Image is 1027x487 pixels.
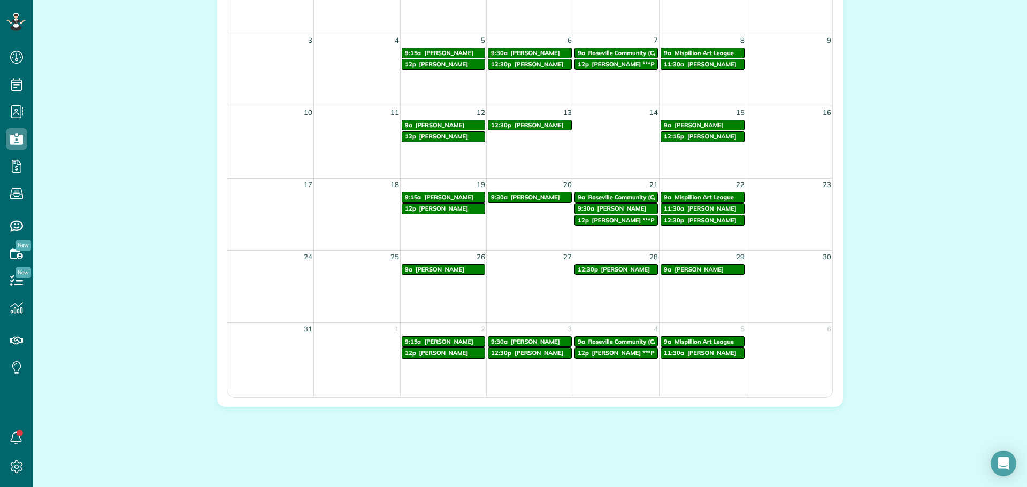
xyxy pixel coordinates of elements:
[661,264,745,275] a: 9a [PERSON_NAME]
[419,60,468,68] span: [PERSON_NAME]
[405,133,416,140] span: 12p
[574,336,658,347] a: 9a Roseville Community (C/[PERSON_NAME] & [PERSON_NAME])
[664,133,684,140] span: 12:15p
[402,336,486,347] a: 9:15a [PERSON_NAME]
[578,60,589,68] span: 12p
[562,251,573,263] span: 27
[991,451,1016,476] div: Open Intercom Messenger
[491,194,508,201] span: 9:30a
[664,49,671,57] span: 9a
[588,338,763,345] span: Roseville Community (C/[PERSON_NAME] & [PERSON_NAME])
[416,121,465,129] span: [PERSON_NAME]
[574,192,658,203] a: 9a Roseville Community (C/[PERSON_NAME] & [PERSON_NAME])
[675,49,734,57] span: Mispillion Art League
[491,121,511,129] span: 12:30p
[566,34,573,47] span: 6
[574,347,658,358] a: 12p [PERSON_NAME] ***PLEASE HAVE DOGS AWAY***
[653,323,659,335] span: 4
[307,34,313,47] span: 3
[515,349,564,357] span: [PERSON_NAME]
[687,133,737,140] span: [PERSON_NAME]
[402,120,486,130] a: 9a [PERSON_NAME]
[303,106,313,119] span: 10
[476,251,486,263] span: 26
[511,49,560,57] span: [PERSON_NAME]
[739,323,746,335] span: 5
[424,194,473,201] span: [PERSON_NAME]
[488,192,572,203] a: 9:30a [PERSON_NAME]
[687,349,737,357] span: [PERSON_NAME]
[405,266,412,273] span: 9a
[578,49,585,57] span: 9a
[822,106,832,119] span: 16
[735,179,746,191] span: 22
[661,336,745,347] a: 9a Mispillion Art League
[480,34,486,47] span: 5
[588,194,763,201] span: Roseville Community (C/[PERSON_NAME] & [PERSON_NAME])
[405,194,421,201] span: 9:15a
[648,106,659,119] span: 14
[488,336,572,347] a: 9:30a [PERSON_NAME]
[648,251,659,263] span: 28
[661,215,745,226] a: 12:30p [PERSON_NAME]
[405,338,421,345] span: 9:15a
[402,347,486,358] a: 12p [PERSON_NAME]
[562,179,573,191] span: 20
[389,106,400,119] span: 11
[491,60,511,68] span: 12:30p
[566,323,573,335] span: 3
[675,338,734,345] span: Mispillion Art League
[592,217,738,224] span: [PERSON_NAME] ***PLEASE HAVE DOGS AWAY***
[574,215,658,226] a: 12p [PERSON_NAME] ***PLEASE HAVE DOGS AWAY***
[687,217,737,224] span: [PERSON_NAME]
[16,240,31,251] span: New
[601,266,650,273] span: [PERSON_NAME]
[822,251,832,263] span: 30
[578,266,598,273] span: 12:30p
[687,205,737,212] span: [PERSON_NAME]
[664,338,671,345] span: 9a
[578,349,589,357] span: 12p
[303,323,313,335] span: 31
[402,48,486,58] a: 9:15a [PERSON_NAME]
[419,349,468,357] span: [PERSON_NAME]
[394,34,400,47] span: 4
[515,60,564,68] span: [PERSON_NAME]
[424,338,473,345] span: [PERSON_NAME]
[648,179,659,191] span: 21
[661,192,745,203] a: 9a Mispillion Art League
[822,179,832,191] span: 23
[661,59,745,69] a: 11:30a [PERSON_NAME]
[653,34,659,47] span: 7
[664,266,671,273] span: 9a
[389,179,400,191] span: 18
[419,205,468,212] span: [PERSON_NAME]
[488,347,572,358] a: 12:30p [PERSON_NAME]
[664,217,684,224] span: 12:30p
[675,266,724,273] span: [PERSON_NAME]
[488,48,572,58] a: 9:30a [PERSON_NAME]
[578,194,585,201] span: 9a
[389,251,400,263] span: 25
[402,203,486,214] a: 12p [PERSON_NAME]
[664,205,684,212] span: 11:30a
[491,338,508,345] span: 9:30a
[303,179,313,191] span: 17
[303,251,313,263] span: 24
[416,266,465,273] span: [PERSON_NAME]
[826,323,832,335] span: 6
[405,49,421,57] span: 9:15a
[574,264,658,275] a: 12:30p [PERSON_NAME]
[735,251,746,263] span: 29
[687,60,737,68] span: [PERSON_NAME]
[394,323,400,335] span: 1
[664,60,684,68] span: 11:30a
[488,120,572,130] a: 12:30p [PERSON_NAME]
[592,349,738,357] span: [PERSON_NAME] ***PLEASE HAVE DOGS AWAY***
[405,60,416,68] span: 12p
[675,121,724,129] span: [PERSON_NAME]
[16,267,31,278] span: New
[597,205,647,212] span: [PERSON_NAME]
[661,120,745,130] a: 9a [PERSON_NAME]
[480,323,486,335] span: 2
